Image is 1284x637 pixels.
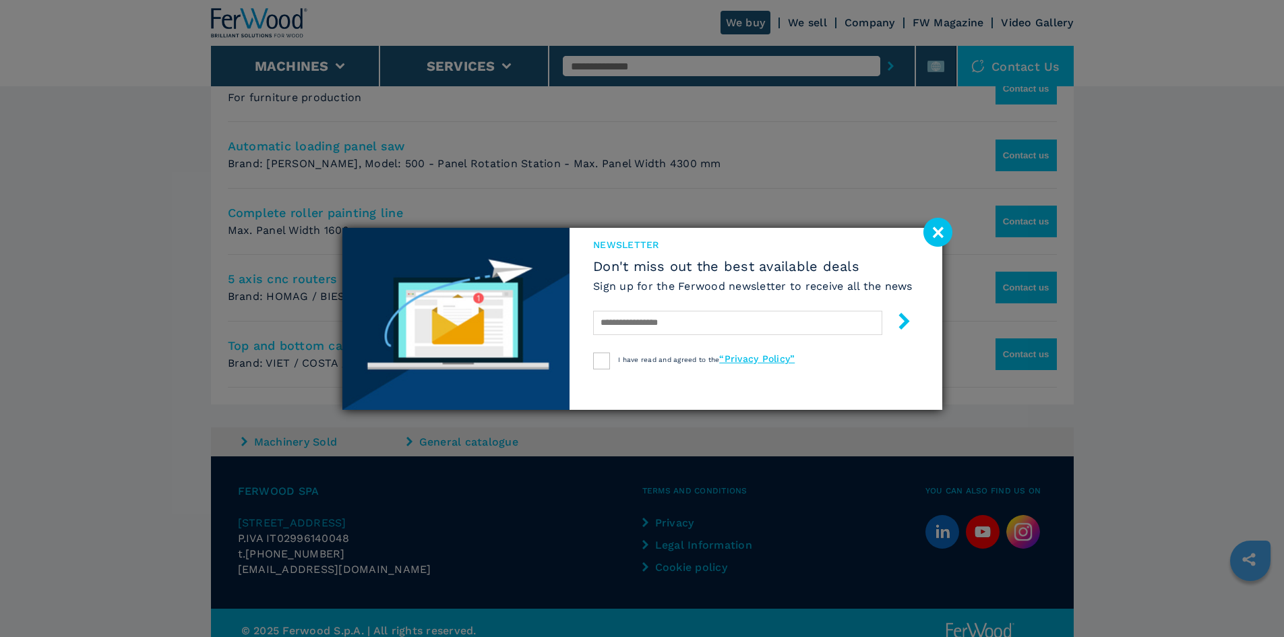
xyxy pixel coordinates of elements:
[342,228,570,410] img: Newsletter image
[882,307,913,339] button: submit-button
[593,278,913,294] h6: Sign up for the Ferwood newsletter to receive all the news
[593,258,913,274] span: Don't miss out the best available deals
[618,356,795,363] span: I have read and agreed to the
[719,353,795,364] a: “Privacy Policy”
[593,238,913,251] span: newsletter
